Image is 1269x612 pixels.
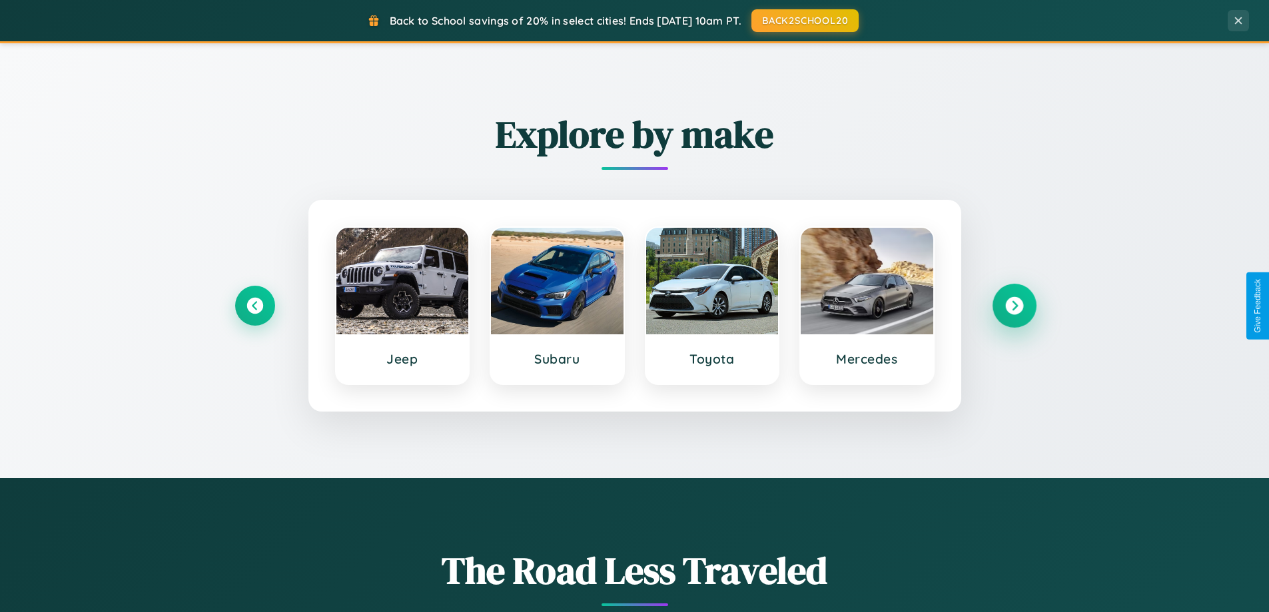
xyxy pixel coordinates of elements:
[814,351,920,367] h3: Mercedes
[350,351,456,367] h3: Jeep
[390,14,741,27] span: Back to School savings of 20% in select cities! Ends [DATE] 10am PT.
[659,351,765,367] h3: Toyota
[235,545,1035,596] h1: The Road Less Traveled
[504,351,610,367] h3: Subaru
[1253,279,1262,333] div: Give Feedback
[235,109,1035,160] h2: Explore by make
[751,9,859,32] button: BACK2SCHOOL20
